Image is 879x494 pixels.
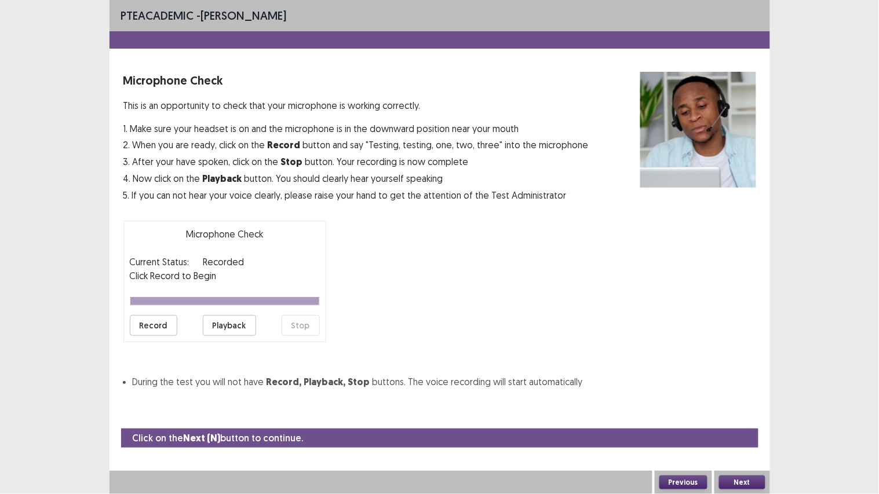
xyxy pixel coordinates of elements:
[130,227,320,241] p: Microphone Check
[203,173,242,185] strong: Playback
[282,315,320,336] button: Stop
[123,122,589,136] p: 1. Make sure your headset is on and the microphone is in the downward position near your mouth
[130,269,320,283] p: Click Record to Begin
[123,188,589,202] p: 5. If you can not hear your voice clearly, please raise your hand to get the attention of the Tes...
[203,315,256,336] button: Playback
[123,72,589,89] p: Microphone Check
[640,72,756,188] img: microphone check
[281,156,303,168] strong: Stop
[719,475,765,489] button: Next
[123,98,589,112] p: This is an opportunity to check that your microphone is working correctly.
[304,376,346,388] strong: Playback,
[130,315,177,336] button: Record
[123,171,589,186] p: 4. Now click on the button. You should clearly hear yourself speaking
[123,155,589,169] p: 3. After your have spoken, click on the button. Your recording is now complete
[121,8,194,23] span: PTE academic
[203,255,245,269] p: Recorded
[133,375,756,389] li: During the test you will not have buttons. The voice recording will start automatically
[659,475,707,489] button: Previous
[348,376,370,388] strong: Stop
[133,431,304,445] p: Click on the button to continue.
[184,432,221,444] strong: Next (N)
[130,255,189,269] p: Current Status:
[268,139,301,151] strong: Record
[267,376,302,388] strong: Record,
[121,7,287,24] p: - [PERSON_NAME]
[123,138,589,152] p: 2. When you are ready, click on the button and say "Testing, testing, one, two, three" into the m...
